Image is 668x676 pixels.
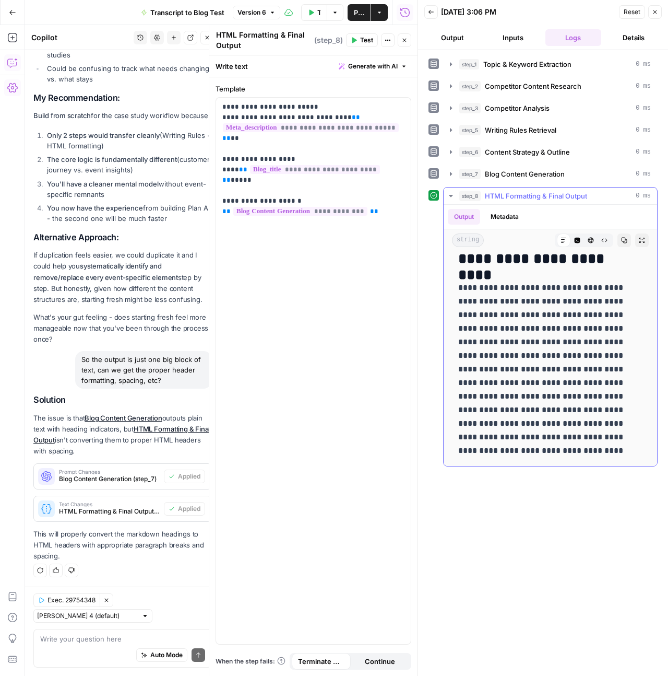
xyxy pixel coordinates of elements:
span: 0 ms [636,81,651,91]
span: 0 ms [636,191,651,201]
div: So the output is just one big block of text, can we get the proper header formatting, spacing, etc? [75,351,212,389]
span: Terminate Workflow [298,656,344,667]
p: If duplication feels easier, we could duplicate it and I could help you step by step. But honestl... [33,250,212,305]
strong: The core logic is fundamentally different [47,155,177,164]
div: Copilot [31,32,130,43]
span: Auto Mode [150,650,183,660]
h2: Alternative Approach: [33,232,212,242]
span: ( step_8 ) [314,35,343,45]
span: Test Workflow [317,7,320,18]
button: 0 ms [444,144,657,160]
span: Publish [354,7,364,18]
span: string [452,234,484,247]
strong: You now have the experience [47,204,143,212]
button: Details [605,29,662,46]
span: step_6 [459,147,481,157]
li: Could be confusing to track what needs changing vs. what stays [44,63,212,84]
button: 0 ms [444,166,657,182]
li: (Writing Rules + HTML formatting) [44,130,212,151]
strong: Build from scratch [33,111,91,120]
p: This will properly convert the markdown headings to HTML headers with appropriate paragraph break... [33,529,212,562]
span: 0 ms [636,103,651,113]
span: Version 6 [237,8,266,17]
span: Applied [178,504,200,514]
p: for the case study workflow because: [33,110,212,121]
li: from building Plan A - the second one will be much faster [44,203,212,224]
button: Metadata [484,209,525,225]
button: Auto Mode [136,648,187,662]
button: Output [424,29,481,46]
a: When the step fails: [216,657,285,666]
button: Output [448,209,480,225]
span: Text Changes [59,502,160,507]
span: step_2 [459,81,481,91]
a: Blog Content Generation [85,414,162,422]
span: 0 ms [636,125,651,135]
li: without event-specific remnants [44,179,212,200]
button: Inputs [485,29,541,46]
span: Competitor Content Research [485,81,581,91]
strong: systematically identify and remove/replace every event-specific element [33,262,178,281]
h2: Solution [33,395,212,405]
span: HTML Formatting & Final Output (step_8) [59,507,160,516]
button: 0 ms [444,100,657,116]
h2: My Recommendation: [33,93,212,103]
strong: You'll have a cleaner mental model [47,180,159,188]
span: Competitor Analysis [485,103,550,113]
button: Version 6 [233,6,280,19]
span: 0 ms [636,60,651,69]
span: Applied [178,472,200,481]
div: 0 ms [444,205,657,466]
button: 0 ms [444,122,657,138]
button: Logs [545,29,602,46]
button: Reset [619,5,645,19]
span: step_7 [459,169,481,179]
span: step_8 [459,191,481,201]
span: Writing Rules Retrieval [485,125,556,135]
span: Reset [624,7,640,17]
p: What's your gut feeling - does starting fresh feel more manageable now that you've been through t... [33,312,212,345]
button: Exec. 29754348 [33,593,100,607]
span: step_3 [459,103,481,113]
button: Generate with AI [335,60,411,73]
span: Generate with AI [348,62,398,71]
input: Claude Sonnet 4 (default) [37,611,137,621]
button: Test [346,33,378,47]
span: Transcript to Blog Test [150,7,224,18]
button: Continue [351,653,410,670]
span: Topic & Keyword Extraction [483,59,571,69]
span: Test [360,36,373,45]
span: Content Strategy & Outline [485,147,570,157]
button: 0 ms [444,78,657,95]
span: HTML Formatting & Final Output [485,191,587,201]
span: Continue [365,656,395,667]
button: Test Workflow [301,4,327,21]
button: Publish [348,4,371,21]
label: Template [216,84,411,94]
div: Write text [209,55,417,77]
p: The issue is that outputs plain text with heading indicators, but isn't converting them to proper... [33,413,212,457]
span: 0 ms [636,169,651,179]
strong: Only 2 steps would transfer cleanly [47,131,160,139]
span: step_5 [459,125,481,135]
span: Prompt Changes [59,469,160,474]
textarea: HTML Formatting & Final Output [216,30,312,51]
span: Blog Content Generation [485,169,565,179]
button: Applied [164,502,205,516]
li: (customer journey vs. event insights) [44,154,212,175]
span: Exec. 29754348 [47,596,96,605]
button: 0 ms [444,56,657,73]
span: Blog Content Generation (step_7) [59,474,160,484]
span: 0 ms [636,147,651,157]
span: step_1 [459,59,479,69]
button: 0 ms [444,188,657,204]
button: Applied [164,470,205,483]
button: Transcript to Blog Test [135,4,231,21]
